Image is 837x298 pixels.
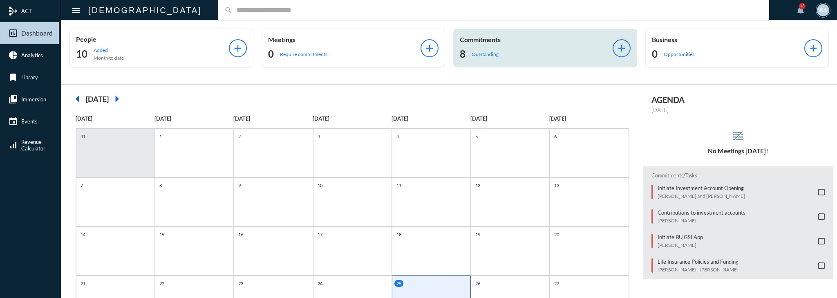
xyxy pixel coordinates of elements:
[658,217,745,224] p: [PERSON_NAME]
[157,133,164,140] p: 1
[21,139,45,152] span: Revenue Calculator
[658,185,745,191] p: Initiate Investment Account Opening
[473,133,480,140] p: 5
[236,280,245,287] p: 23
[549,115,628,122] p: [DATE]
[552,182,561,189] p: 13
[796,5,806,15] mat-icon: notifications
[21,96,46,103] span: Immersion
[68,2,84,18] button: Toggle sidenav
[316,182,325,189] p: 10
[8,117,18,126] mat-icon: event
[236,182,243,189] p: 9
[799,3,806,9] div: 13
[78,280,87,287] p: 21
[552,280,561,287] p: 27
[552,133,559,140] p: 6
[78,133,87,140] p: 31
[78,182,85,189] p: 7
[658,258,739,265] p: Life Insurance Policies and Funding
[658,209,745,216] p: Contributions to investment accounts
[76,35,229,43] p: People
[8,6,18,16] mat-icon: mediation
[473,280,482,287] p: 26
[78,231,87,238] p: 14
[651,95,825,105] h2: AGENDA
[8,94,18,104] mat-icon: collections_bookmark
[268,36,421,43] p: Meetings
[86,94,109,103] h2: [DATE]
[394,133,401,140] p: 4
[21,8,32,14] span: ACT
[268,47,274,60] h2: 0
[472,51,499,57] p: Outstanding
[69,91,86,107] mat-icon: arrow_left
[817,4,829,16] div: KA
[658,267,739,273] p: [PERSON_NAME] - [PERSON_NAME]
[21,52,43,58] span: Analytics
[316,280,325,287] p: 24
[394,280,403,287] p: 25
[424,43,435,54] mat-icon: add
[21,118,38,125] span: Events
[392,115,470,122] p: [DATE]
[552,231,561,238] p: 20
[651,107,825,113] p: [DATE]
[652,36,805,43] p: Business
[658,242,703,248] p: [PERSON_NAME]
[109,91,125,107] mat-icon: arrow_right
[224,6,233,14] mat-icon: search
[21,29,53,37] span: Dashboard
[651,173,825,179] h2: Commitments/Tasks
[808,43,819,54] mat-icon: add
[616,43,627,54] mat-icon: add
[236,231,245,238] p: 16
[157,280,166,287] p: 22
[731,129,745,143] mat-icon: reorder
[316,133,322,140] p: 3
[94,55,124,61] p: Month to date
[394,182,403,189] p: 11
[658,193,745,199] p: [PERSON_NAME] and [PERSON_NAME]
[313,115,392,122] p: [DATE]
[76,47,87,60] h2: 10
[157,182,164,189] p: 8
[316,231,325,238] p: 17
[460,47,465,60] h2: 8
[232,43,244,54] mat-icon: add
[8,140,18,150] mat-icon: signal_cellular_alt
[233,115,312,122] p: [DATE]
[71,6,81,16] mat-icon: Side nav toggle icon
[470,115,549,122] p: [DATE]
[76,115,154,122] p: [DATE]
[21,74,38,81] span: Library
[473,231,482,238] p: 19
[236,133,243,140] p: 2
[94,47,124,53] p: Added
[394,231,403,238] p: 18
[473,182,482,189] p: 12
[460,36,613,43] p: Commitments
[658,234,703,240] p: Initiate BU GSI App
[8,50,18,60] mat-icon: pie_chart
[664,51,694,57] p: Opportunities
[157,231,166,238] p: 15
[280,51,327,57] p: Require commitments
[652,47,658,60] h2: 0
[88,4,202,17] h2: [DEMOGRAPHIC_DATA]
[8,28,18,38] mat-icon: insert_chart_outlined
[643,147,833,155] h5: No Meetings [DATE]!
[8,72,18,82] mat-icon: bookmark
[154,115,233,122] p: [DATE]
